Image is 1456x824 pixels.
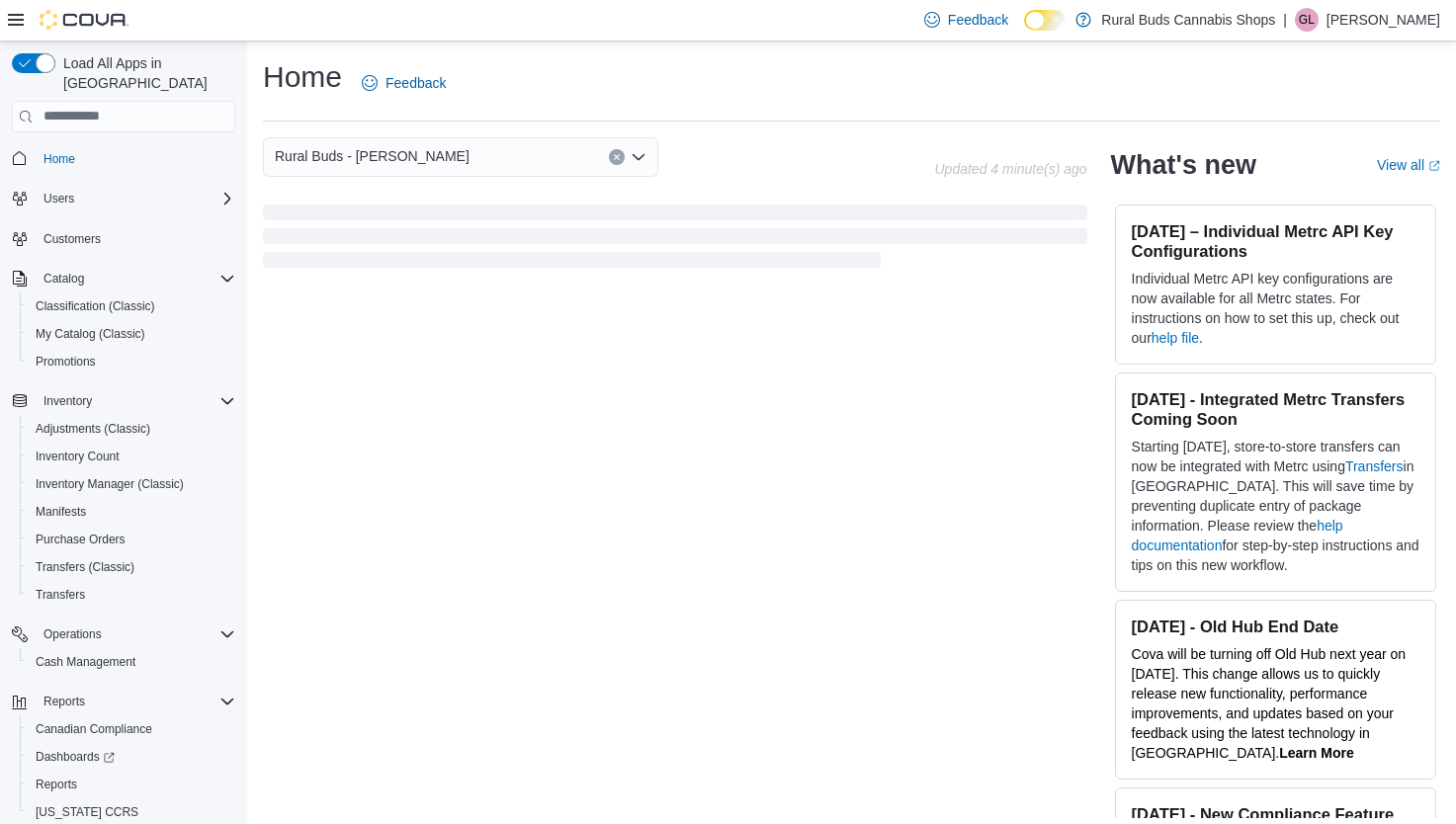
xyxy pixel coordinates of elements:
span: Transfers (Classic) [28,555,235,579]
span: Home [36,146,235,171]
div: Ginette Lucier [1295,8,1319,32]
button: Manifests [20,498,243,526]
span: Customers [36,226,235,251]
span: Manifests [28,500,235,524]
span: My Catalog (Classic) [36,326,145,342]
button: Reports [4,688,243,715]
button: Home [4,144,243,173]
span: Catalog [43,271,84,287]
span: Purchase Orders [28,528,235,551]
button: Inventory [36,389,100,413]
a: Dashboards [20,743,243,771]
a: Customers [36,227,109,251]
button: Reports [36,690,93,713]
a: My Catalog (Classic) [28,322,153,346]
button: Adjustments (Classic) [20,415,243,443]
svg: External link [1428,160,1440,172]
a: help file [1152,330,1199,346]
span: Canadian Compliance [28,717,235,741]
span: Inventory Manager (Classic) [36,476,184,492]
span: Operations [36,622,235,646]
button: Catalog [36,267,92,290]
button: Customers [4,224,243,253]
span: Transfers (Classic) [36,559,134,575]
span: Inventory [43,393,92,409]
button: Purchase Orders [20,526,243,553]
button: Reports [20,771,243,798]
a: Cash Management [28,650,143,674]
span: Purchase Orders [36,532,126,547]
button: Transfers (Classic) [20,553,243,581]
span: Adjustments (Classic) [28,417,235,441]
span: Inventory Manager (Classic) [28,472,235,496]
span: Transfers [28,583,235,607]
span: [US_STATE] CCRS [36,804,138,820]
span: GL [1299,8,1315,32]
button: My Catalog (Classic) [20,320,243,348]
button: Operations [36,622,110,646]
a: Reports [28,773,85,796]
button: Operations [4,620,243,648]
span: Classification (Classic) [36,298,155,314]
span: Transfers [36,587,85,603]
button: Clear input [609,149,625,165]
span: Washington CCRS [28,800,235,824]
span: Rural Buds - [PERSON_NAME] [275,144,470,168]
span: Cash Management [36,654,135,670]
p: Rural Buds Cannabis Shops [1101,8,1275,32]
button: Open list of options [631,149,646,165]
span: Cash Management [28,650,235,674]
button: Canadian Compliance [20,715,243,743]
h3: [DATE] – Individual Metrc API Key Configurations [1132,221,1419,261]
span: Manifests [36,504,86,520]
p: [PERSON_NAME] [1327,8,1440,32]
span: Operations [43,626,102,642]
a: Classification (Classic) [28,294,163,318]
span: Dashboards [28,745,235,769]
span: Catalog [36,267,235,290]
a: Canadian Compliance [28,717,160,741]
button: Inventory [4,387,243,415]
span: Promotions [36,354,96,370]
button: Classification (Classic) [20,292,243,320]
a: Promotions [28,350,104,373]
span: Customers [43,231,101,247]
button: Inventory Manager (Classic) [20,470,243,498]
span: Adjustments (Classic) [36,421,150,437]
a: Transfers [1345,458,1404,474]
a: Inventory Count [28,445,128,468]
a: Learn More [1279,745,1353,761]
span: Feedback [948,10,1008,30]
h3: [DATE] - Integrated Metrc Transfers Coming Soon [1132,389,1419,429]
button: Users [36,187,82,210]
a: Transfers (Classic) [28,555,142,579]
span: Reports [28,773,235,796]
button: Cash Management [20,648,243,676]
span: Cova will be turning off Old Hub next year on [DATE]. This change allows us to quickly release ne... [1132,646,1407,761]
img: Cova [40,10,128,30]
span: Loading [263,208,1087,272]
span: Dashboards [36,749,115,765]
button: Transfers [20,581,243,609]
button: Catalog [4,265,243,292]
span: My Catalog (Classic) [28,322,235,346]
span: Classification (Classic) [28,294,235,318]
button: Users [4,185,243,212]
span: Reports [36,777,77,792]
p: Starting [DATE], store-to-store transfers can now be integrated with Metrc using in [GEOGRAPHIC_D... [1132,437,1419,575]
span: Inventory Count [28,445,235,468]
a: Manifests [28,500,94,524]
a: Adjustments (Classic) [28,417,158,441]
a: [US_STATE] CCRS [28,800,146,824]
button: Inventory Count [20,443,243,470]
span: Canadian Compliance [36,721,152,737]
span: Reports [43,694,85,709]
span: Inventory Count [36,449,120,464]
span: Dark Mode [1024,31,1025,32]
a: View allExternal link [1377,157,1440,173]
a: Purchase Orders [28,528,133,551]
span: Users [36,187,235,210]
span: Reports [36,690,235,713]
h2: What's new [1111,149,1256,181]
